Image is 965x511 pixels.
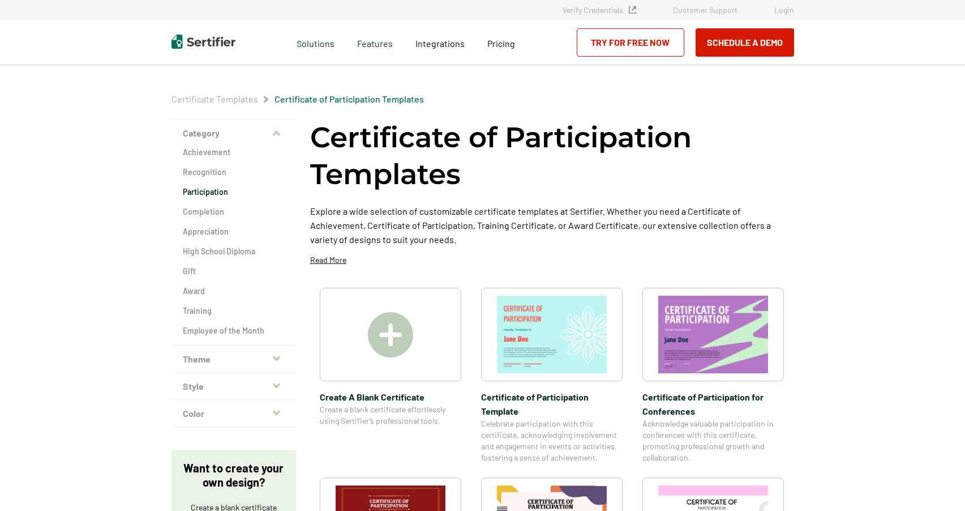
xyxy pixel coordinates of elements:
[481,390,623,418] span: Certificate of Participation Template
[171,93,424,105] div: Breadcrumb
[297,35,334,49] span: Solutions
[171,93,258,104] a: Certificate Templates
[171,120,296,147] button: Category
[171,373,296,400] button: Style
[171,93,258,105] span: Certificate Templates
[171,35,235,49] img: Sertifier | Digital Credentialing Platform
[183,186,285,198] a: Participation
[183,461,285,489] p: Want to create your own design?
[310,119,794,193] h1: Certificate of Participation Templates
[275,93,424,104] a: Certificate of Participation Templates
[320,390,461,404] span: Create A Blank Certificate
[183,167,285,178] a: Recognition
[368,312,413,357] img: Create A Blank Certificate
[629,6,636,14] img: Verified
[310,204,794,246] p: Explore a wide selection of customizable certificate templates at Sertifier. Whether you need a C...
[497,296,607,373] img: Certificate of Participation Template
[563,5,636,15] a: Verify Credentials
[642,418,784,463] span: Acknowledge valuable participation in conferences with this certificate, promoting professional g...
[415,38,465,49] span: Integrations
[275,93,424,105] span: Certificate of Participation Templates
[310,254,346,266] p: Read More
[183,266,285,277] a: Gift
[577,28,684,57] a: Try for Free Now
[673,5,737,15] a: Customer Support
[481,288,623,463] a: Certificate of Participation TemplateCertificate of Participation TemplateCelebrate participation...
[774,5,794,15] a: Login
[183,286,285,297] a: Award
[487,38,515,49] span: Pricing
[357,35,393,49] span: Features
[658,296,768,373] img: Certificate of Participation for Conference​s
[183,226,285,237] a: Appreciation
[415,35,465,49] a: Integrations
[183,305,285,317] a: Training
[320,404,461,427] span: Create a blank certificate effortlessly using Sertifier’s professional tools.
[183,325,285,337] a: Employee of the Month
[487,35,515,49] a: Pricing
[171,346,296,373] button: Theme
[183,246,285,257] a: High School Diploma
[481,418,623,463] span: Celebrate participation with this certificate, acknowledging involvement and engagement in events...
[183,206,285,218] a: Completion
[642,390,784,418] span: Certificate of Participation for Conference​s
[171,147,296,346] div: Category
[171,400,296,427] button: Color
[642,288,784,463] a: Certificate of Participation for Conference​sCertificate of Participation for Conference​sAcknowl...
[183,147,285,158] a: Achievement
